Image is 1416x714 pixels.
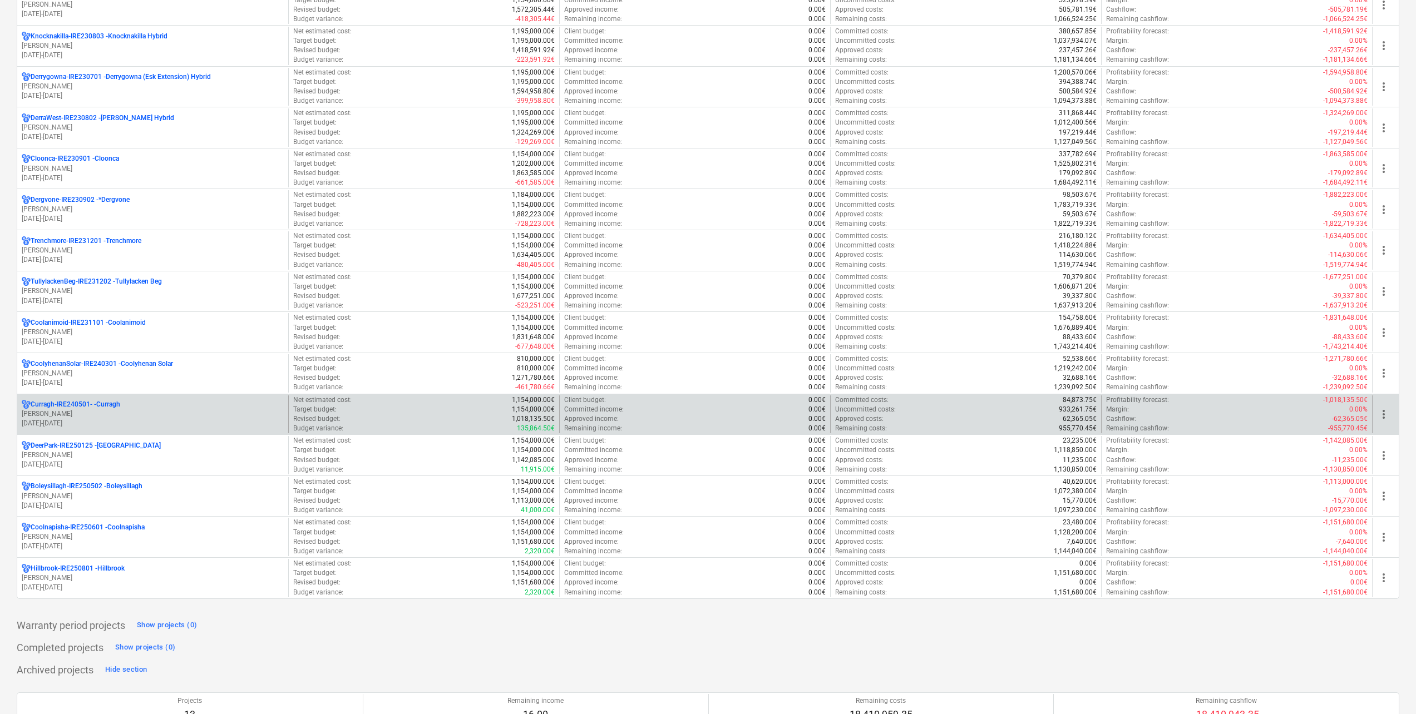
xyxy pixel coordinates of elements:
[22,441,284,469] div: DeerPark-IRE250125 -[GEOGRAPHIC_DATA][PERSON_NAME][DATE]-[DATE]
[22,72,31,82] div: Project has multi currencies enabled
[1323,150,1368,159] p: -1,863,585.00€
[31,523,145,532] p: Coolnapisha-IRE250601 - Coolnapisha
[1106,77,1129,87] p: Margin :
[512,68,555,77] p: 1,195,000.00€
[22,450,284,460] p: [PERSON_NAME]
[1059,108,1097,118] p: 311,868.44€
[22,277,284,305] div: TullylackenBeg-IRE231202 -Tullylacken Beg[PERSON_NAME][DATE]-[DATE]
[22,400,31,409] div: Project has multi currencies enabled
[31,277,162,286] p: TullylackenBeg-IRE231202 - Tullylacken Beg
[22,564,31,573] div: Project has multi currencies enabled
[564,190,606,200] p: Client budget :
[1323,55,1368,65] p: -1,181,134.66€
[1377,285,1390,298] span: more_vert
[31,441,161,450] p: DeerPark-IRE250125 - [GEOGRAPHIC_DATA]
[293,118,337,127] p: Target budget :
[835,168,884,178] p: Approved costs :
[293,96,343,106] p: Budget variance :
[31,154,119,163] p: Cloonca-IRE230901 - Cloonca
[22,123,284,132] p: [PERSON_NAME]
[293,27,352,36] p: Net estimated cost :
[1106,36,1129,46] p: Margin :
[835,87,884,96] p: Approved costs :
[835,190,889,200] p: Committed costs :
[515,137,555,147] p: -129,269.00€
[1106,159,1129,168] p: Margin :
[1106,5,1136,14] p: Cashflow :
[835,96,887,106] p: Remaining costs :
[515,14,555,24] p: -418,305.44€
[22,173,284,183] p: [DATE] - [DATE]
[564,36,624,46] p: Committed income :
[293,168,341,178] p: Revised budget :
[293,55,343,65] p: Budget variance :
[22,9,284,19] p: [DATE] - [DATE]
[564,5,619,14] p: Approved income :
[835,159,896,168] p: Uncommitted costs :
[1377,571,1390,584] span: more_vert
[31,113,174,123] p: DerraWest-IRE230802 - [PERSON_NAME] Hybrid
[564,210,619,219] p: Approved income :
[835,14,887,24] p: Remaining costs :
[1106,190,1169,200] p: Profitability forecast :
[564,46,619,55] p: Approved income :
[808,27,826,36] p: 0.00€
[293,250,341,260] p: Revised budget :
[1323,231,1368,241] p: -1,634,405.00€
[22,328,284,337] p: [PERSON_NAME]
[1323,108,1368,118] p: -1,324,269.00€
[512,118,555,127] p: 1,195,000.00€
[1106,87,1136,96] p: Cashflow :
[293,77,337,87] p: Target budget :
[808,159,826,168] p: 0.00€
[808,46,826,55] p: 0.00€
[1054,137,1097,147] p: 1,127,049.56€
[808,118,826,127] p: 0.00€
[1106,219,1169,229] p: Remaining cashflow :
[1106,68,1169,77] p: Profitability forecast :
[293,87,341,96] p: Revised budget :
[22,214,284,224] p: [DATE] - [DATE]
[22,32,31,41] div: Project has multi currencies enabled
[808,36,826,46] p: 0.00€
[22,583,284,592] p: [DATE] - [DATE]
[564,96,622,106] p: Remaining income :
[1059,150,1097,159] p: 337,782.69€
[22,573,284,583] p: [PERSON_NAME]
[808,250,826,260] p: 0.00€
[1106,46,1136,55] p: Cashflow :
[293,241,337,250] p: Target budget :
[512,87,555,96] p: 1,594,958.80€
[1054,159,1097,168] p: 1,525,802.31€
[1106,210,1136,219] p: Cashflow :
[835,178,887,187] p: Remaining costs :
[105,663,147,676] div: Hide section
[22,205,284,214] p: [PERSON_NAME]
[1106,168,1136,178] p: Cashflow :
[808,150,826,159] p: 0.00€
[112,639,178,657] button: Show projects (0)
[512,190,555,200] p: 1,184,000.00€
[31,318,146,328] p: Coolanimoid-IRE231101 - Coolanimoid
[564,55,622,65] p: Remaining income :
[1328,128,1368,137] p: -197,219.44€
[564,159,624,168] p: Committed income :
[564,27,606,36] p: Client budget :
[808,168,826,178] p: 0.00€
[1349,241,1368,250] p: 0.00%
[808,219,826,229] p: 0.00€
[1328,5,1368,14] p: -505,781.19€
[1059,168,1097,178] p: 179,092.89€
[31,400,120,409] p: Curragh-IRE240501- - Curragh
[293,210,341,219] p: Revised budget :
[293,128,341,137] p: Revised budget :
[102,661,150,679] button: Hide section
[808,210,826,219] p: 0.00€
[515,178,555,187] p: -661,585.00€
[1323,190,1368,200] p: -1,882,223.00€
[1323,96,1368,106] p: -1,094,373.88€
[1349,200,1368,210] p: 0.00%
[22,51,284,60] p: [DATE] - [DATE]
[1054,118,1097,127] p: 1,012,400.56€
[564,219,622,229] p: Remaining income :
